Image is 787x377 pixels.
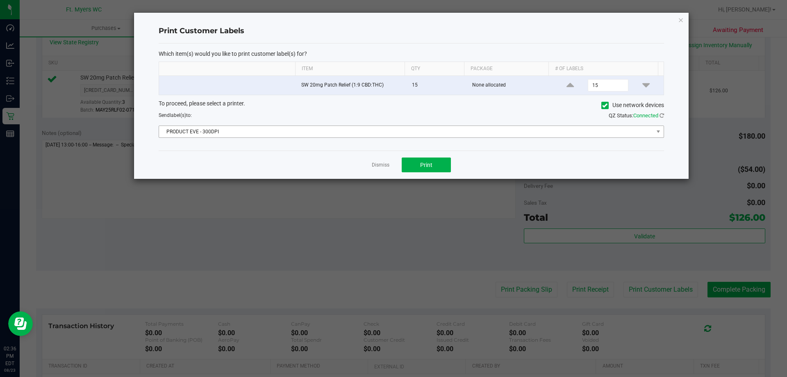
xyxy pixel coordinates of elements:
span: Print [420,162,432,168]
label: Use network devices [601,101,664,110]
span: Send to: [159,112,192,118]
span: label(s) [170,112,186,118]
span: QZ Status: [609,112,664,119]
span: Connected [633,112,658,119]
td: None allocated [467,76,553,95]
td: SW 20mg Patch Relief (1:9 CBD:THC) [296,76,407,95]
th: Item [295,62,405,76]
p: Which item(s) would you like to print customer label(s) for? [159,50,664,57]
button: Print [402,158,451,172]
th: # of labels [548,62,658,76]
span: PRODUCT EVE - 300DPI [159,126,653,137]
iframe: Resource center [8,311,33,336]
th: Package [464,62,548,76]
th: Qty [405,62,464,76]
div: To proceed, please select a printer. [152,99,670,112]
h4: Print Customer Labels [159,26,664,37]
td: 15 [407,76,467,95]
a: Dismiss [372,162,389,169]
